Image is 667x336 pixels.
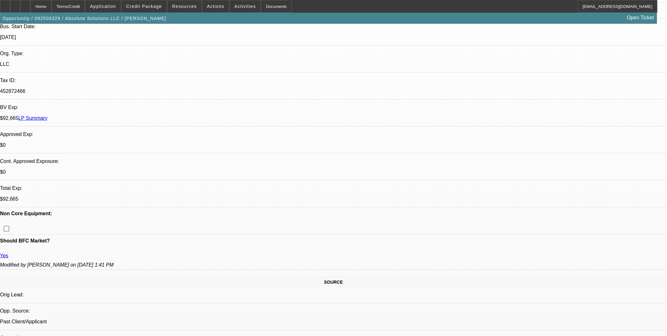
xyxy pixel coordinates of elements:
a: Open Ticket [625,12,657,23]
button: Actions [202,0,229,12]
button: Application [85,0,121,12]
button: Activities [230,0,261,12]
a: LP Summary [18,115,47,121]
span: Activities [235,4,256,9]
span: Actions [207,4,224,9]
span: SOURCE [324,280,343,285]
button: Credit Package [122,0,167,12]
span: Application [90,4,116,9]
span: Opportunity / 092500329 / Absolute Solutions LLC / [PERSON_NAME] [3,16,166,21]
span: Resources [172,4,197,9]
button: Resources [167,0,202,12]
span: Credit Package [126,4,162,9]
